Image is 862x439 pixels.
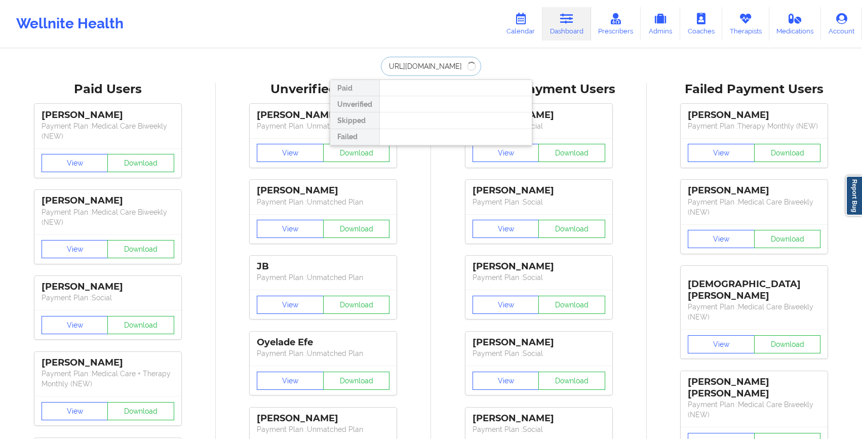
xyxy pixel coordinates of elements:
div: [PERSON_NAME] [42,195,174,207]
button: View [688,144,755,162]
a: Report Bug [846,176,862,216]
a: Dashboard [542,7,591,41]
button: View [688,335,755,353]
div: Skipped [330,112,379,129]
div: Oyelade Efe [257,337,389,348]
div: JB [257,261,389,272]
p: Payment Plan : Social [473,348,605,358]
button: View [42,316,108,334]
button: Download [538,144,605,162]
p: Payment Plan : Unmatched Plan [257,197,389,207]
div: [PERSON_NAME] [473,337,605,348]
button: View [257,372,324,390]
button: View [473,296,539,314]
p: Payment Plan : Unmatched Plan [257,348,389,358]
p: Payment Plan : Unmatched Plan [257,272,389,283]
button: Download [754,335,821,353]
button: View [42,240,108,258]
div: Unverified Users [223,82,424,97]
div: [PERSON_NAME] [688,109,820,121]
button: Download [323,372,390,390]
button: View [473,372,539,390]
button: View [257,144,324,162]
button: View [42,402,108,420]
a: Calendar [499,7,542,41]
a: Admins [641,7,680,41]
button: Download [323,220,390,238]
p: Payment Plan : Medical Care Biweekly (NEW) [688,302,820,322]
div: Failed [330,129,379,145]
div: [PERSON_NAME] [473,185,605,196]
button: Download [323,144,390,162]
div: Failed Payment Users [654,82,855,97]
p: Payment Plan : Therapy Monthly (NEW) [688,121,820,131]
button: Download [538,220,605,238]
button: Download [538,296,605,314]
div: [PERSON_NAME] [473,413,605,424]
p: Payment Plan : Unmatched Plan [257,424,389,434]
div: [PERSON_NAME] [688,185,820,196]
div: [DEMOGRAPHIC_DATA][PERSON_NAME] [688,271,820,302]
div: [PERSON_NAME] [257,413,389,424]
a: Coaches [680,7,722,41]
button: Download [323,296,390,314]
button: View [42,154,108,172]
button: View [473,220,539,238]
div: [PERSON_NAME] [42,357,174,369]
p: Payment Plan : Medical Care Biweekly (NEW) [688,197,820,217]
p: Payment Plan : Unmatched Plan [257,121,389,131]
button: Download [107,154,174,172]
div: Paid [330,80,379,96]
div: Paid Users [7,82,209,97]
div: [PERSON_NAME] [257,185,389,196]
div: Unverified [330,96,379,112]
button: View [257,220,324,238]
button: Download [107,316,174,334]
div: [PERSON_NAME] [257,109,389,121]
p: Payment Plan : Medical Care Biweekly (NEW) [42,121,174,141]
div: [PERSON_NAME] [473,109,605,121]
p: Payment Plan : Medical Care Biweekly (NEW) [42,207,174,227]
a: Prescribers [591,7,641,41]
div: [PERSON_NAME] [42,281,174,293]
p: Payment Plan : Social [473,272,605,283]
button: Download [107,240,174,258]
a: Medications [769,7,821,41]
div: [PERSON_NAME] [42,109,174,121]
p: Payment Plan : Social [42,293,174,303]
div: [PERSON_NAME] [473,261,605,272]
button: Download [538,372,605,390]
p: Payment Plan : Social [473,121,605,131]
button: Download [107,402,174,420]
a: Account [821,7,862,41]
a: Therapists [722,7,769,41]
p: Payment Plan : Medical Care Biweekly (NEW) [688,400,820,420]
button: View [257,296,324,314]
button: Download [754,230,821,248]
div: Skipped Payment Users [438,82,640,97]
button: View [473,144,539,162]
button: View [688,230,755,248]
p: Payment Plan : Social [473,424,605,434]
p: Payment Plan : Social [473,197,605,207]
button: Download [754,144,821,162]
div: [PERSON_NAME] [PERSON_NAME] [688,376,820,400]
p: Payment Plan : Medical Care + Therapy Monthly (NEW) [42,369,174,389]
